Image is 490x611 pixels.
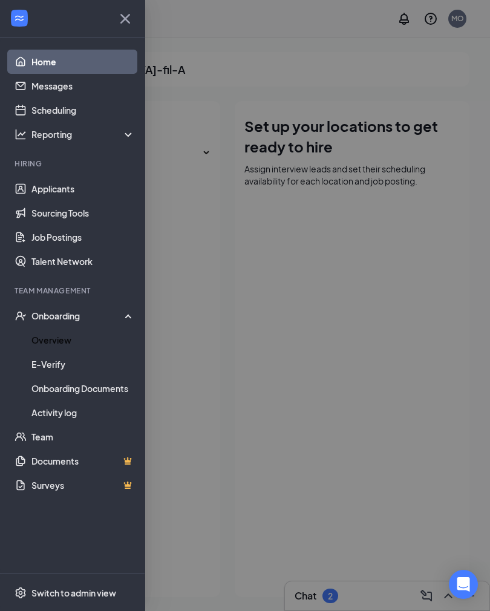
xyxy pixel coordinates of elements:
a: E-Verify [31,352,135,376]
a: Job Postings [31,225,135,249]
svg: Settings [15,587,27,599]
a: Onboarding Documents [31,376,135,400]
div: Onboarding [31,310,125,322]
a: Messages [31,74,135,98]
a: DocumentsCrown [31,449,135,473]
div: Team Management [15,286,132,296]
a: Sourcing Tools [31,201,135,225]
svg: UserCheck [15,310,27,322]
div: Open Intercom Messenger [449,570,478,599]
a: Home [31,50,135,74]
a: Scheduling [31,98,135,122]
a: Activity log [31,400,135,425]
div: Switch to admin view [31,587,116,599]
a: Applicants [31,177,135,201]
a: Overview [31,328,135,352]
svg: Analysis [15,128,27,140]
a: SurveysCrown [31,473,135,497]
svg: Cross [116,9,135,28]
div: Hiring [15,158,132,169]
svg: WorkstreamLogo [13,12,25,24]
a: Talent Network [31,249,135,273]
a: Team [31,425,135,449]
div: Reporting [31,128,136,140]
